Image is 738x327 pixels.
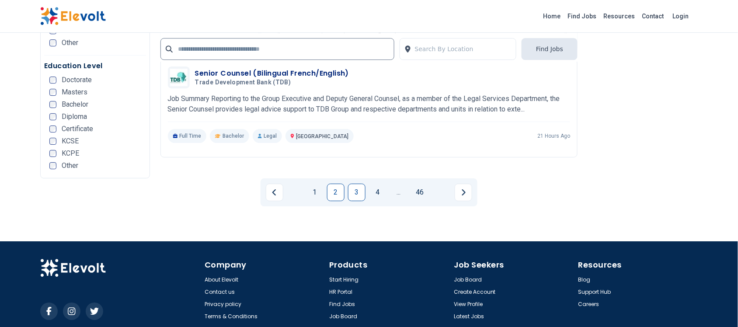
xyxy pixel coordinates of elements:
a: Start Hiring [329,276,359,283]
input: Bachelor [49,101,56,108]
a: Page 4 [369,184,386,201]
iframe: Chat Widget [694,285,738,327]
span: Bachelor [62,101,88,108]
input: KCPE [49,150,56,157]
a: Job Board [454,276,482,283]
a: Jump forward [390,184,407,201]
a: Find Jobs [564,9,600,23]
input: Doctorate [49,77,56,83]
input: Other [49,162,56,169]
a: Blog [578,276,591,283]
input: Certificate [49,125,56,132]
span: Other [62,162,78,169]
span: Diploma [62,113,87,120]
h4: Products [329,259,449,271]
a: Page 2 is your current page [327,184,345,201]
a: About Elevolt [205,276,238,283]
a: Latest Jobs [454,313,484,320]
img: Elevolt [40,259,106,277]
ul: Pagination [266,184,472,201]
a: Contact us [205,289,235,296]
a: Privacy policy [205,301,241,308]
input: KCSE [49,138,56,145]
h5: Education Level [44,61,146,71]
input: Diploma [49,113,56,120]
span: [GEOGRAPHIC_DATA] [296,133,348,139]
input: Masters [49,89,56,96]
span: Part-time [62,27,91,34]
span: Bachelor [223,132,244,139]
span: Trade Development Bank (TDB) [195,79,291,87]
a: Resources [600,9,639,23]
p: 21 hours ago [537,132,570,139]
a: Trade Development Bank (TDB)Senior Counsel (Bilingual French/English)Trade Development Bank (TDB)... [168,66,571,143]
h3: Senior Counsel (Bilingual French/English) [195,68,349,79]
p: Legal [253,129,282,143]
a: Page 1 [306,184,324,201]
p: Job Summary Reporting to the Group Executive and Deputy General Counsel, as a member of the Legal... [168,94,571,115]
a: Terms & Conditions [205,313,258,320]
span: Certificate [62,125,93,132]
a: Create Account [454,289,496,296]
a: Page 3 [348,184,366,201]
img: Trade Development Bank (TDB) [170,69,188,86]
span: Other [62,39,78,46]
input: Other [49,39,56,46]
span: Doctorate [62,77,92,83]
a: Next page [455,184,472,201]
a: Contact [639,9,668,23]
a: View Profile [454,301,483,308]
a: Support Hub [578,289,611,296]
a: Find Jobs [329,301,355,308]
a: HR Portal [329,289,352,296]
p: Full Time [168,129,207,143]
span: Masters [62,89,87,96]
button: Find Jobs [522,38,578,60]
a: Previous page [266,184,283,201]
a: Careers [578,301,599,308]
span: KCPE [62,150,79,157]
a: Login [668,7,694,25]
a: Home [540,9,564,23]
h4: Resources [578,259,698,271]
span: KCSE [62,138,79,145]
img: Elevolt [40,7,106,25]
h4: Company [205,259,324,271]
a: Page 46 [411,184,428,201]
h4: Job Seekers [454,259,573,271]
a: Job Board [329,313,357,320]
